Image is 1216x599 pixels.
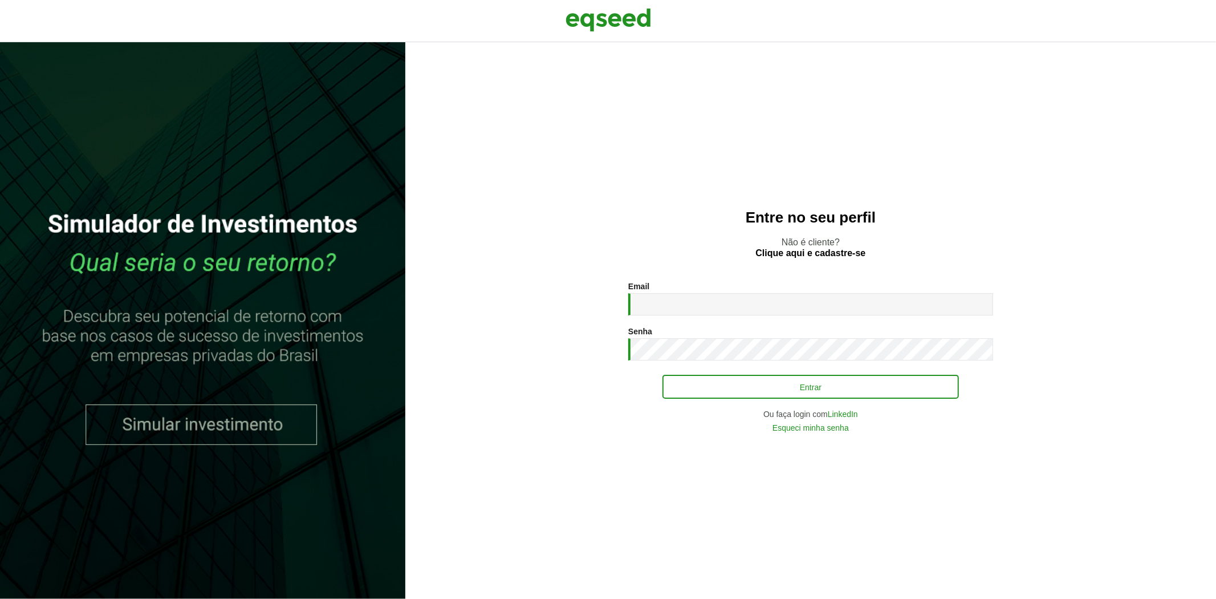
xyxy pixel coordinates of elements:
a: Clique aqui e cadastre-se [756,249,866,258]
a: LinkedIn [828,410,858,418]
div: Ou faça login com [628,410,993,418]
p: Não é cliente? [428,237,1193,258]
label: Senha [628,327,652,335]
label: Email [628,282,649,290]
img: EqSeed Logo [566,6,651,34]
h2: Entre no seu perfil [428,209,1193,226]
a: Esqueci minha senha [772,424,849,432]
button: Entrar [662,375,959,399]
